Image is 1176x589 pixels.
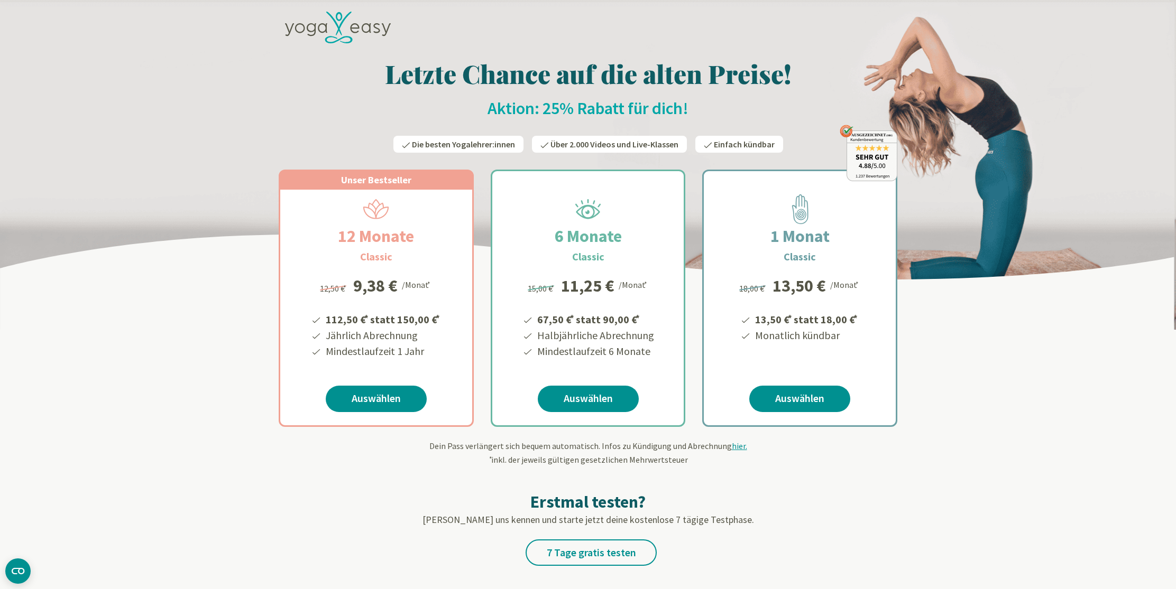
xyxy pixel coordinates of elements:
div: /Monat [830,277,860,291]
span: Die besten Yogalehrer:innen [412,139,515,149]
div: 13,50 € [773,277,826,294]
li: Monatlich kündbar [754,328,859,343]
li: Mindestlaufzeit 6 Monate [536,343,654,359]
a: 7 Tage gratis testen [526,539,657,566]
span: inkl. der jeweils gültigen gesetzlichen Mehrwertsteuer [488,454,688,465]
h3: Classic [360,249,392,265]
button: CMP-Widget öffnen [5,558,31,584]
h1: Letzte Chance auf die alten Preise! [279,58,897,89]
a: Auswählen [749,386,850,412]
div: Dein Pass verlängert sich bequem automatisch. Infos zu Kündigung und Abrechnung [279,440,897,466]
li: 112,50 € statt 150,00 € [324,310,442,328]
h3: Classic [572,249,604,265]
span: Unser Bestseller [341,174,411,186]
h2: 12 Monate [313,223,439,249]
h2: 6 Monate [529,223,647,249]
div: 9,38 € [353,277,398,294]
h3: Classic [784,249,816,265]
a: Auswählen [326,386,427,412]
p: [PERSON_NAME] uns kennen und starte jetzt deine kostenlose 7 tägige Testphase. [279,512,897,527]
li: Jährlich Abrechnung [324,328,442,343]
span: 15,00 € [528,283,556,294]
h2: Erstmal testen? [279,491,897,512]
h2: Aktion: 25% Rabatt für dich! [279,98,897,119]
div: /Monat [402,277,432,291]
li: 67,50 € statt 90,00 € [536,310,654,328]
span: Einfach kündbar [714,139,775,149]
div: /Monat [619,277,649,291]
span: 12,50 € [320,283,348,294]
li: 13,50 € statt 18,00 € [754,310,859,328]
li: Mindestlaufzeit 1 Jahr [324,343,442,359]
span: Über 2.000 Videos und Live-Klassen [550,139,678,149]
span: hier. [732,441,747,451]
span: 18,00 € [739,283,767,294]
div: 11,25 € [561,277,614,294]
h2: 1 Monat [745,223,855,249]
img: ausgezeichnet_badge.png [840,125,897,181]
a: Auswählen [538,386,639,412]
li: Halbjährliche Abrechnung [536,328,654,343]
